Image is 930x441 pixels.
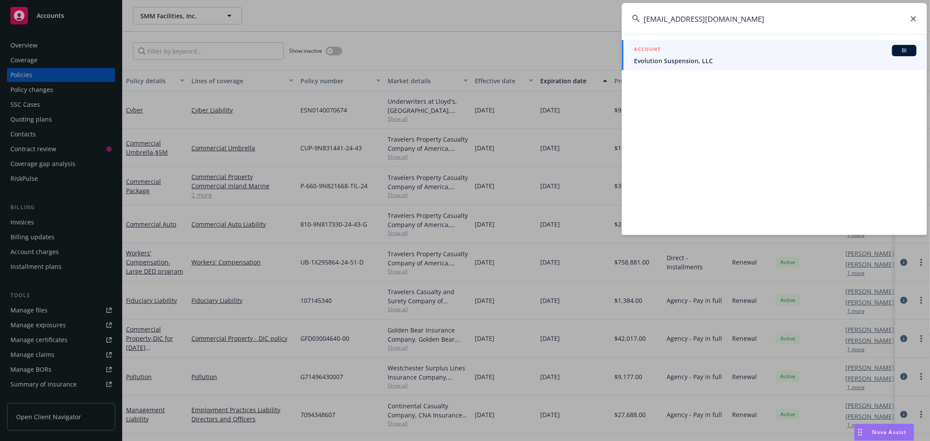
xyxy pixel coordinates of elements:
[855,424,865,441] div: Drag to move
[896,47,913,54] span: BI
[872,428,907,436] span: Nova Assist
[634,56,916,65] span: Evolution Suspension, LLC
[622,40,927,70] a: ACCOUNTBIEvolution Suspension, LLC
[634,45,661,55] h5: ACCOUNT
[622,3,927,34] input: Search...
[854,424,914,441] button: Nova Assist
